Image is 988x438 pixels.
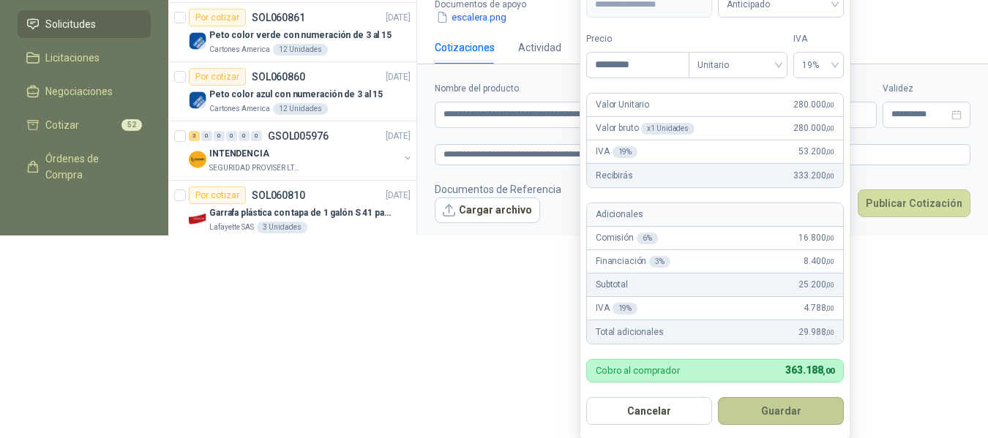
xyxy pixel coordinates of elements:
p: Total adicionales [596,325,664,339]
span: Unitario [697,54,779,76]
p: Financiación [596,254,670,268]
div: Por cotizar [189,68,246,86]
span: 19% [802,54,835,76]
p: INTENDENCIA [209,147,269,161]
button: escalera.png [435,10,508,25]
a: 3 0 0 0 0 0 GSOL005976[DATE] Company LogoINTENDENCIASEGURIDAD PROVISER LTDA [189,127,413,174]
span: 280.000 [793,121,834,135]
p: Comisión [596,231,658,245]
p: Peto color verde con numeración de 3 al 15 [209,29,392,42]
a: Negociaciones [18,78,151,105]
p: Subtotal [596,278,628,292]
a: Remisiones [18,195,151,222]
div: 0 [226,131,237,141]
div: 6 % [637,233,658,244]
div: 19 % [613,303,638,314]
span: ,00 [826,281,834,289]
div: 3 Unidades [257,222,307,233]
span: Solicitudes [45,16,96,32]
p: [DATE] [386,129,411,143]
p: SOL060861 [252,12,305,23]
p: Lafayette SAS [209,222,254,233]
img: Company Logo [189,91,206,109]
span: Licitaciones [45,50,100,66]
span: ,00 [826,172,834,180]
div: 12 Unidades [273,44,328,56]
span: ,00 [826,304,834,312]
span: 8.400 [804,254,834,268]
label: Validez [883,82,970,96]
a: Licitaciones [18,44,151,72]
div: 12 Unidades [273,103,328,115]
button: Cargar archivo [435,197,540,224]
p: Peto color azul con numeración de 3 al 15 [209,88,383,102]
a: Solicitudes [18,10,151,38]
div: x 1 Unidades [641,123,695,135]
img: Company Logo [189,210,206,227]
label: Precio [586,32,689,46]
div: 0 [251,131,262,141]
span: ,00 [826,257,834,265]
span: ,00 [826,148,834,156]
div: Por cotizar [189,186,246,204]
span: ,00 [826,101,834,109]
span: Negociaciones [45,83,113,99]
span: ,00 [826,234,834,242]
p: IVA [596,301,637,315]
div: Por cotizar [189,9,246,26]
p: GSOL005976 [268,131,329,141]
span: 363.188 [785,364,834,376]
p: Recibirás [596,169,633,183]
span: ,00 [826,124,834,132]
span: ,00 [823,366,834,376]
p: [DATE] [386,11,411,25]
span: 333.200 [793,169,834,183]
a: Cotizar52 [18,111,151,139]
p: Cobro al comprador [596,366,680,375]
span: 280.000 [793,98,834,112]
img: Company Logo [189,151,206,168]
label: IVA [793,32,844,46]
p: [DATE] [386,189,411,203]
a: Por cotizarSOL060810[DATE] Company LogoGarrafa plástica con tapa de 1 galón S 41 para almacenar v... [168,181,416,240]
p: [DATE] [386,70,411,84]
div: 3 % [649,256,670,268]
span: 53.200 [798,145,834,159]
p: Cartones America [209,103,270,115]
p: SOL060860 [252,72,305,82]
span: 25.200 [798,278,834,292]
p: IVA [596,145,637,159]
span: 29.988 [798,325,834,339]
p: Valor Unitario [596,98,649,112]
div: Cotizaciones [435,39,495,56]
p: Documentos de Referencia [435,181,561,197]
p: Garrafa plástica con tapa de 1 galón S 41 para almacenar varsol, thiner y alcohol [209,206,392,220]
span: 4.788 [804,301,834,315]
span: 52 [121,119,142,131]
div: Actividad [518,39,561,56]
span: Órdenes de Compra [45,151,137,183]
p: Cartones America [209,44,270,56]
div: 0 [239,131,250,141]
button: Cancelar [586,397,712,425]
p: SOL060810 [252,190,305,200]
p: SEGURIDAD PROVISER LTDA [209,162,302,174]
a: Por cotizarSOL060860[DATE] Company LogoPeto color azul con numeración de 3 al 15Cartones America1... [168,62,416,121]
a: Órdenes de Compra [18,145,151,189]
div: 0 [201,131,212,141]
div: 19 % [613,146,638,158]
label: Nombre del producto [435,82,673,96]
img: Company Logo [189,32,206,50]
span: Cotizar [45,117,79,133]
a: Por cotizarSOL060861[DATE] Company LogoPeto color verde con numeración de 3 al 15Cartones America... [168,3,416,62]
span: ,00 [826,328,834,336]
p: Valor bruto [596,121,695,135]
p: Adicionales [596,208,643,222]
div: 3 [189,131,200,141]
span: 16.800 [798,231,834,245]
button: Guardar [718,397,844,425]
button: Publicar Cotización [858,189,970,217]
div: 0 [214,131,225,141]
